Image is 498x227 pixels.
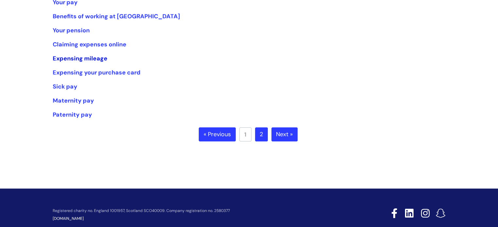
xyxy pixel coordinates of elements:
a: « Previous [199,127,236,142]
a: Paternity pay [53,111,92,119]
a: 1 [239,127,251,141]
a: Maternity pay [53,97,94,105]
a: Expensing your purchase card [53,69,140,76]
a: [DOMAIN_NAME] [53,216,84,221]
a: Your pension [53,26,90,34]
a: Expensing mileage [53,55,107,62]
a: Claiming expenses online [53,41,126,48]
a: Benefits of working at [GEOGRAPHIC_DATA] [53,12,180,20]
a: Sick pay [53,83,77,90]
a: Next » [271,127,298,142]
a: 2 [255,127,268,142]
p: Registered charity no. England 1001957, Scotland SCO40009. Company registration no. 2580377 [53,209,345,213]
